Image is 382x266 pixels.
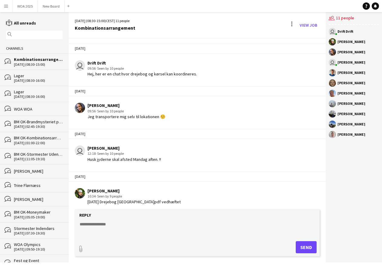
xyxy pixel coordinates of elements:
[38,0,65,12] button: New Board
[14,209,63,215] div: BM OK-Moneymaker
[79,212,91,218] label: Reply
[338,50,365,54] div: [PERSON_NAME]
[14,125,63,129] div: [DATE] (02:45-19:30)
[12,0,38,12] button: WOA 2025
[338,102,365,105] div: [PERSON_NAME]
[14,183,63,188] div: Trine Flørnæss
[87,114,165,119] div: Jeg transportere mig selv til lokationen ☺️
[14,157,63,161] div: [DATE] (11:05-19:10)
[69,171,326,182] div: [DATE]
[87,60,197,66] div: Drift Drift
[14,106,63,112] div: WOA WOA
[296,241,317,253] button: Send
[96,194,122,198] span: · Seen by 9 people
[87,157,161,162] div: Husk jyderne skal afsted Mandag aften. !!
[14,135,63,141] div: BM OK-Kombinationsarrangement
[14,78,63,83] div: [DATE] (08:30-16:00)
[96,109,124,113] span: · Seen by 10 people
[14,95,63,99] div: [DATE] (08:30-16:00)
[338,91,365,95] div: [PERSON_NAME]
[69,86,326,96] div: [DATE]
[14,231,63,235] div: [DATE] (07:30-19:30)
[106,18,114,23] span: CEST
[14,215,63,219] div: [DATE] (05:05-19:00)
[14,242,63,247] div: WOA Olympics
[87,108,165,114] div: 09:56
[14,89,63,95] div: Lager
[87,66,197,71] div: 09:56
[96,66,124,71] span: · Seen by 10 people
[329,12,379,25] div: 11 people
[6,20,36,26] a: All unreads
[75,18,135,24] div: [DATE] (08:30-15:00) | 11 people
[14,151,63,157] div: BM OK-Stormester Udendørs
[69,129,326,139] div: [DATE]
[14,73,63,78] div: Lager
[87,145,161,151] div: [PERSON_NAME]
[338,30,353,33] div: Drift Drift
[14,62,63,67] div: [DATE] (08:30-15:00)
[338,61,365,64] div: [PERSON_NAME]
[14,57,63,62] div: Kombinationsarrangement
[14,168,63,174] div: [PERSON_NAME]
[338,40,365,44] div: [PERSON_NAME]
[338,133,365,136] div: [PERSON_NAME]
[14,141,63,145] div: [DATE] (01:00-22:00)
[338,122,365,126] div: [PERSON_NAME]
[96,151,124,156] span: · Seen by 10 people
[14,226,63,231] div: Stormester Indendørs
[14,197,63,202] div: [PERSON_NAME]
[69,43,326,54] div: [DATE]
[338,112,365,116] div: [PERSON_NAME]
[87,194,181,199] div: 10:34
[297,20,320,30] a: View Job
[14,119,63,125] div: BM OK-Brandmysteriet på [GEOGRAPHIC_DATA]
[87,103,165,108] div: [PERSON_NAME]
[87,188,181,194] div: [PERSON_NAME]
[75,25,135,31] div: Kombinationsarrangement
[14,247,63,251] div: [DATE] (09:50-19:10)
[338,81,365,85] div: [PERSON_NAME]
[87,151,161,156] div: 12:18
[14,258,63,263] div: Fest og Event
[87,71,197,77] div: Hej, her er en chat hvor drejebog og kørsel kan koordineres.
[338,71,365,75] div: [PERSON_NAME]
[87,199,181,204] div: [DATE] Drejebog [GEOGRAPHIC_DATA]pdf vedhæftet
